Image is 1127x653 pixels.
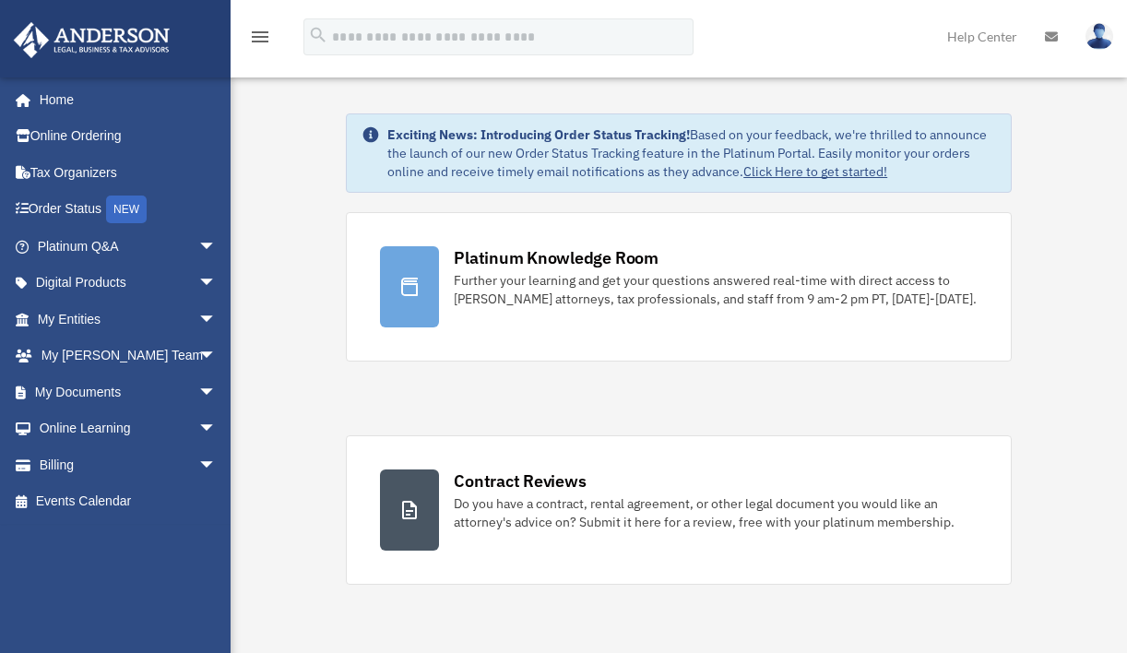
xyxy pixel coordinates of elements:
[346,212,1012,362] a: Platinum Knowledge Room Further your learning and get your questions answered real-time with dire...
[198,446,235,484] span: arrow_drop_down
[454,494,978,531] div: Do you have a contract, rental agreement, or other legal document you would like an attorney's ad...
[13,446,244,483] a: Billingarrow_drop_down
[198,265,235,303] span: arrow_drop_down
[13,265,244,302] a: Digital Productsarrow_drop_down
[1085,23,1113,50] img: User Pic
[13,191,244,229] a: Order StatusNEW
[454,246,658,269] div: Platinum Knowledge Room
[346,435,1012,585] a: Contract Reviews Do you have a contract, rental agreement, or other legal document you would like...
[13,410,244,447] a: Online Learningarrow_drop_down
[106,196,147,223] div: NEW
[387,126,690,143] strong: Exciting News: Introducing Order Status Tracking!
[13,338,244,374] a: My [PERSON_NAME] Teamarrow_drop_down
[198,410,235,448] span: arrow_drop_down
[13,154,244,191] a: Tax Organizers
[743,163,887,180] a: Click Here to get started!
[13,81,235,118] a: Home
[198,374,235,411] span: arrow_drop_down
[13,483,244,520] a: Events Calendar
[13,118,244,155] a: Online Ordering
[308,25,328,45] i: search
[13,374,244,410] a: My Documentsarrow_drop_down
[13,228,244,265] a: Platinum Q&Aarrow_drop_down
[387,125,996,181] div: Based on your feedback, we're thrilled to announce the launch of our new Order Status Tracking fe...
[249,32,271,48] a: menu
[13,301,244,338] a: My Entitiesarrow_drop_down
[249,26,271,48] i: menu
[198,228,235,266] span: arrow_drop_down
[8,22,175,58] img: Anderson Advisors Platinum Portal
[198,301,235,338] span: arrow_drop_down
[454,271,978,308] div: Further your learning and get your questions answered real-time with direct access to [PERSON_NAM...
[198,338,235,375] span: arrow_drop_down
[454,469,586,493] div: Contract Reviews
